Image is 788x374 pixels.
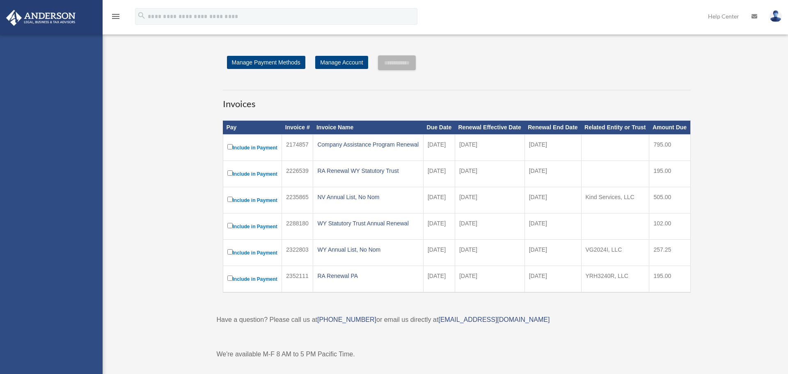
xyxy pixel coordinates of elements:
div: RA Renewal WY Statutory Trust [317,165,419,177]
td: [DATE] [525,134,581,161]
td: VG2024I, LLC [581,239,649,266]
td: [DATE] [455,213,525,239]
img: Anderson Advisors Platinum Portal [4,10,78,26]
td: 795.00 [649,134,690,161]
td: YRH3240R, LLC [581,266,649,292]
td: [DATE] [525,239,581,266]
a: Manage Account [315,56,368,69]
td: 505.00 [649,187,690,213]
input: Include in Payment [227,170,233,176]
td: 195.00 [649,266,690,292]
i: search [137,11,146,20]
div: RA Renewal PA [317,270,419,282]
td: [DATE] [455,239,525,266]
label: Include in Payment [227,142,278,153]
label: Include in Payment [227,221,278,232]
th: Due Date [423,121,455,135]
a: menu [111,14,121,21]
th: Pay [223,121,282,135]
th: Renewal End Date [525,121,581,135]
td: 102.00 [649,213,690,239]
td: [DATE] [423,239,455,266]
h3: Invoices [223,90,691,110]
label: Include in Payment [227,195,278,205]
i: menu [111,11,121,21]
input: Include in Payment [227,275,233,281]
input: Include in Payment [227,144,233,149]
div: Company Assistance Program Renewal [317,139,419,150]
td: [DATE] [423,266,455,292]
td: 195.00 [649,161,690,187]
th: Amount Due [649,121,690,135]
td: [DATE] [423,134,455,161]
td: [DATE] [455,266,525,292]
td: 2174857 [282,134,313,161]
div: NV Annual List, No Nom [317,191,419,203]
th: Invoice Name [313,121,424,135]
td: [DATE] [525,187,581,213]
td: [DATE] [423,161,455,187]
td: [DATE] [423,213,455,239]
th: Related Entity or Trust [581,121,649,135]
th: Invoice # [282,121,313,135]
td: [DATE] [525,266,581,292]
p: We're available M-F 8 AM to 5 PM Pacific Time. [217,349,697,360]
td: [DATE] [423,187,455,213]
p: Have a question? Please call us at or email us directly at [217,314,697,326]
td: [DATE] [525,161,581,187]
th: Renewal Effective Date [455,121,525,135]
td: 2322803 [282,239,313,266]
td: [DATE] [455,187,525,213]
a: Manage Payment Methods [227,56,305,69]
td: 2235865 [282,187,313,213]
input: Include in Payment [227,249,233,255]
td: [DATE] [455,134,525,161]
a: [PHONE_NUMBER] [317,316,376,323]
td: Kind Services, LLC [581,187,649,213]
div: WY Statutory Trust Annual Renewal [317,218,419,229]
input: Include in Payment [227,197,233,202]
label: Include in Payment [227,169,278,179]
td: 2288180 [282,213,313,239]
td: [DATE] [525,213,581,239]
td: [DATE] [455,161,525,187]
td: 257.25 [649,239,690,266]
label: Include in Payment [227,274,278,284]
label: Include in Payment [227,248,278,258]
td: 2226539 [282,161,313,187]
td: 2352111 [282,266,313,292]
div: WY Annual List, No Nom [317,244,419,255]
a: [EMAIL_ADDRESS][DOMAIN_NAME] [438,316,550,323]
input: Include in Payment [227,223,233,228]
img: User Pic [770,10,782,22]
